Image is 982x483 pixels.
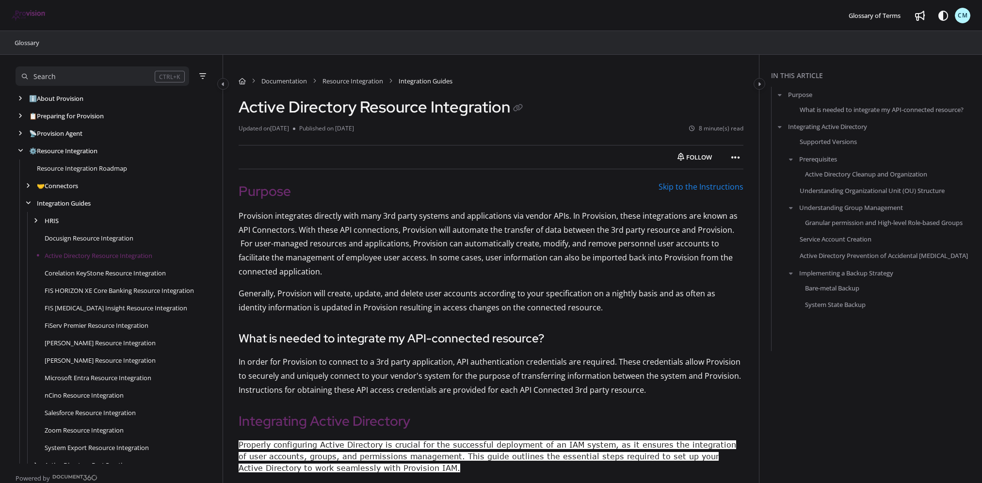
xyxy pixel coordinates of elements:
a: Resource Integration [322,76,383,86]
a: About Provision [29,94,83,103]
a: Bare-metal Backup [805,283,859,292]
a: FIS HORIZON XE Core Banking Resource Integration [45,286,194,295]
button: arrow [787,202,795,213]
a: nCino Resource Integration [45,390,124,400]
button: arrow [775,89,784,100]
a: Glossary [14,37,40,48]
p: Provision integrates directly with many 3rd party systems and applications via vendor APIs. In Pr... [239,209,743,279]
button: Category toggle [754,78,765,90]
a: Resource Integration Roadmap [37,163,127,173]
img: Document360 [52,475,97,481]
button: arrow [787,153,795,164]
span: Properly configuring Active Directory is crucial for the successful deployment of an IAM system, ... [239,440,736,472]
a: FiServ Premier Resource Integration [45,321,148,330]
div: arrow [16,112,25,121]
a: Integration Guides [37,198,91,208]
div: arrow [16,146,25,156]
span: CM [958,11,968,20]
a: FIS IBS Insight Resource Integration [45,303,187,313]
a: Documentation [261,76,307,86]
button: arrow [775,121,784,132]
a: Purpose [788,90,812,99]
li: Published on [DATE] [293,124,354,133]
a: Connectors [37,181,78,191]
a: Active Directory Cleanup and Organization [805,169,927,178]
img: brand logo [12,10,46,21]
span: 🤝 [37,181,45,190]
h3: What is needed to integrate my API-connected resource? [239,330,743,347]
a: Whats new [912,8,928,23]
div: CTRL+K [155,71,185,82]
a: System Export Resource Integration [45,443,149,452]
li: Updated on [DATE] [239,124,293,133]
div: arrow [31,216,41,225]
a: Active Directory Prevention of Accidental [MEDICAL_DATA] [800,251,968,260]
a: Powered by Document360 - opens in a new tab [16,471,97,483]
div: arrow [23,181,33,191]
a: Corelation KeyStone Resource Integration [45,268,166,278]
a: Active Directory Best Practices [45,460,131,470]
button: Category toggle [217,78,229,90]
a: Integrating Active Directory [788,122,867,131]
a: Preparing for Provision [29,111,104,121]
h1: Active Directory Resource Integration [239,97,526,116]
span: ⚙️ [29,146,37,155]
a: Jack Henry SilverLake Resource Integration [45,338,156,348]
a: Provision Agent [29,129,82,138]
span: 📡 [29,129,37,138]
div: arrow [23,199,33,208]
a: Prerequisites [799,154,837,163]
a: What is needed to integrate my API-connected resource? [800,105,964,114]
span: ℹ️ [29,94,37,103]
h2: Purpose [239,181,743,201]
h2: Integrating Active Directory [239,411,743,431]
li: 8 minute(s) read [689,124,743,133]
a: Implementing a Backup Strategy [799,268,893,277]
div: Search [33,71,56,82]
span: Integration Guides [399,76,452,86]
a: Understanding Group Management [799,203,903,212]
span: Glossary of Terms [849,11,901,20]
a: Project logo [12,10,46,21]
button: CM [955,8,970,23]
button: Copy link of Active Directory Resource Integration [510,101,526,116]
div: arrow [16,94,25,103]
button: Follow [669,149,720,165]
p: Generally, Provision will create, update, and delete user accounts according to your specificatio... [239,287,743,315]
span: Powered by [16,473,50,483]
a: Service Account Creation [800,234,871,244]
div: arrow [16,129,25,138]
a: Granular permission and High-level Role-based Groups [805,218,963,227]
div: In this article [771,70,978,81]
a: Salesforce Resource Integration [45,408,136,418]
a: HRIS [45,216,59,225]
button: Filter [197,70,209,82]
a: Skip to the Instructions [659,181,743,192]
a: Zoom Resource Integration [45,425,124,435]
a: Home [239,76,246,86]
a: Microsoft Entra Resource Integration [45,373,151,383]
a: Resource Integration [29,146,97,156]
button: Search [16,66,189,86]
a: System State Backup [805,300,866,309]
span: 📋 [29,112,37,120]
button: Theme options [935,8,951,23]
a: Active Directory Resource Integration [45,251,152,260]
button: arrow [787,267,795,278]
a: Understanding Organizational Unit (OU) Structure [800,186,945,195]
button: Article more options [728,149,743,165]
div: arrow [31,461,41,470]
p: In order for Provision to connect to a 3rd party application, API authentication credentials are ... [239,355,743,397]
a: Jack Henry Symitar Resource Integration [45,355,156,365]
a: Supported Versions [800,137,857,146]
a: Docusign Resource Integration [45,233,133,243]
